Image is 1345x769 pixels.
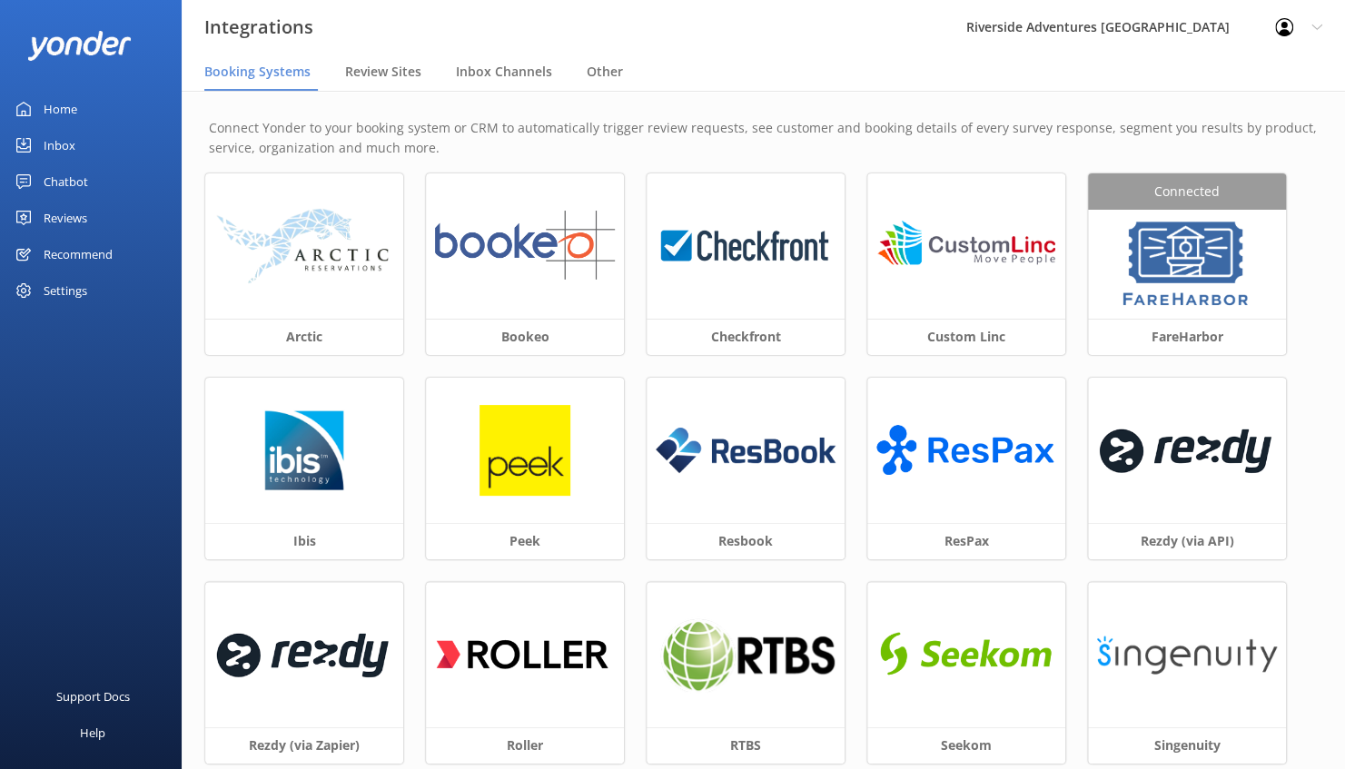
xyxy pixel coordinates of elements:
[44,236,113,272] div: Recommend
[205,727,403,764] h3: Rezdy (via Zapier)
[1097,634,1277,675] img: singenuity_logo.png
[205,319,403,355] h3: Arctic
[1088,727,1286,764] h3: Singenuity
[44,163,88,200] div: Chatbot
[1118,219,1255,310] img: 1629843345..png
[44,200,87,236] div: Reviews
[587,63,623,81] span: Other
[647,727,845,764] h3: RTBS
[480,405,570,496] img: peek_logo.png
[426,523,624,559] h3: Peek
[56,678,130,715] div: Support Docs
[1088,319,1286,355] h3: FareHarbor
[209,118,1318,159] p: Connect Yonder to your booking system or CRM to automatically trigger review requests, see custom...
[435,616,615,693] img: 1616660206..png
[876,211,1056,281] img: 1624324618..png
[205,523,403,559] h3: Ibis
[44,272,87,309] div: Settings
[647,319,845,355] h3: Checkfront
[426,319,624,355] h3: Bookeo
[1097,411,1277,488] img: 1624324453..png
[27,31,132,61] img: yonder-white-logo.png
[204,13,313,42] h3: Integrations
[259,405,350,496] img: 1629776749..png
[426,727,624,764] h3: Roller
[44,91,77,127] div: Home
[656,616,836,693] img: 1624324537..png
[867,319,1065,355] h3: Custom Linc
[876,619,1056,689] img: 1616638368..png
[867,727,1065,764] h3: Seekom
[656,428,836,473] img: resbook_logo.png
[1088,523,1286,559] h3: Rezdy (via API)
[214,207,394,285] img: arctic_logo.png
[204,63,311,81] span: Booking Systems
[656,211,836,281] img: 1624323426..png
[647,523,845,559] h3: Resbook
[456,63,552,81] span: Inbox Channels
[345,63,421,81] span: Review Sites
[214,616,394,693] img: 1619647509..png
[867,523,1065,559] h3: ResPax
[435,211,615,281] img: 1624324865..png
[80,715,105,751] div: Help
[1088,173,1286,210] div: Connected
[44,127,75,163] div: Inbox
[876,415,1056,485] img: ResPax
